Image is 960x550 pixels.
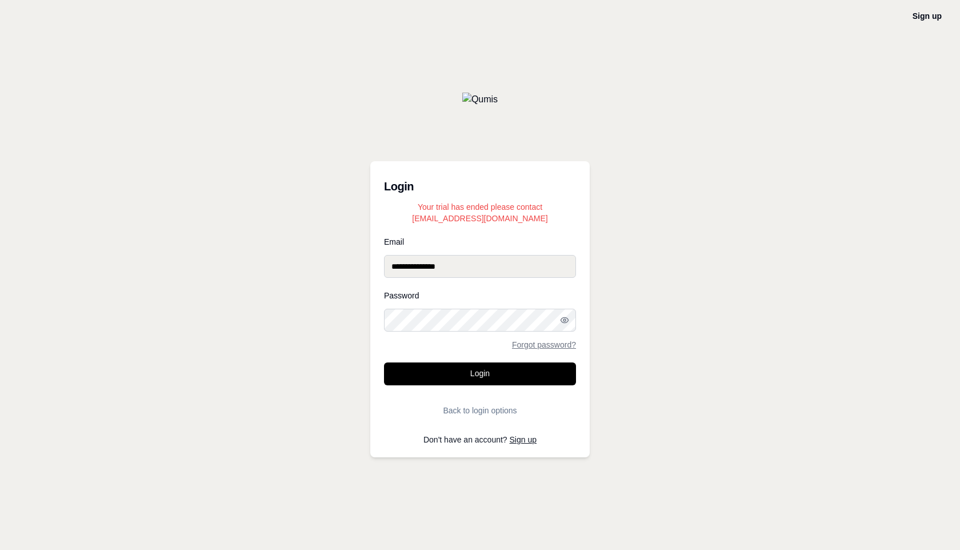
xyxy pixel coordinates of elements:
label: Email [384,238,576,246]
button: Login [384,362,576,385]
button: Back to login options [384,399,576,422]
a: Sign up [510,435,537,444]
a: Sign up [913,11,942,21]
h3: Login [384,175,576,198]
img: Qumis [462,93,498,106]
label: Password [384,292,576,300]
p: Your trial has ended please contact [EMAIL_ADDRESS][DOMAIN_NAME] [384,201,576,224]
p: Don't have an account? [384,436,576,444]
a: Forgot password? [512,341,576,349]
